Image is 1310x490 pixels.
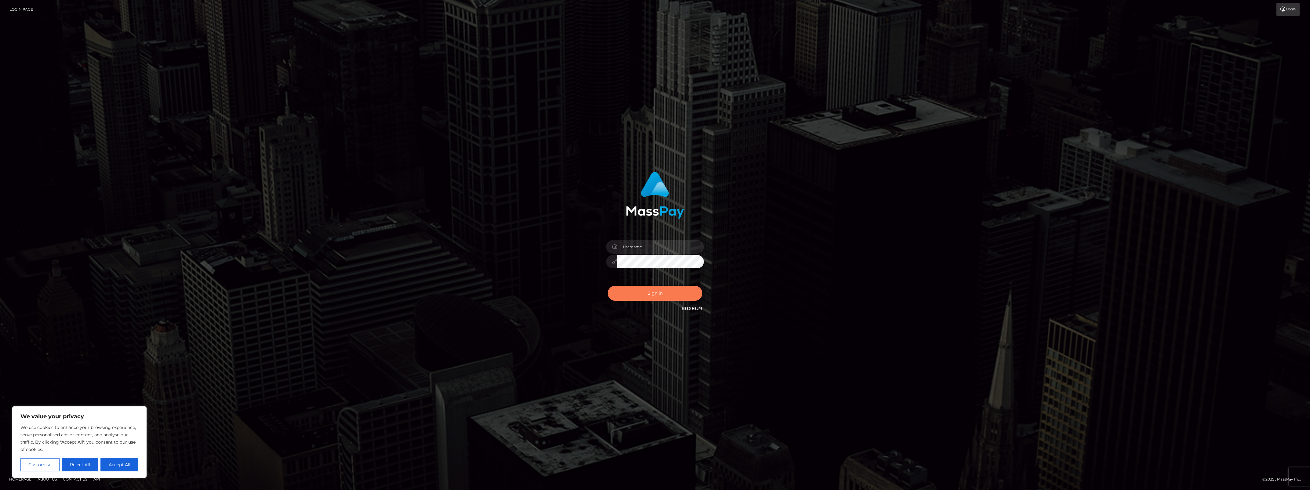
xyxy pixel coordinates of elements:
a: Homepage [7,474,34,484]
div: © 2025 , MassPay Inc. [1262,476,1305,483]
a: Login Page [9,3,33,16]
p: We use cookies to enhance your browsing experience, serve personalised ads or content, and analys... [20,424,138,453]
a: Need Help? [682,307,702,310]
a: Contact Us [60,474,90,484]
p: We value your privacy [20,413,138,420]
button: Customise [20,458,60,471]
a: Login [1276,3,1300,16]
a: API [91,474,103,484]
button: Accept All [100,458,138,471]
a: About Us [35,474,59,484]
button: Sign in [608,286,702,301]
input: Username... [617,240,704,254]
button: Reject All [62,458,98,471]
div: We value your privacy [12,406,147,478]
img: MassPay Login [626,172,684,219]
